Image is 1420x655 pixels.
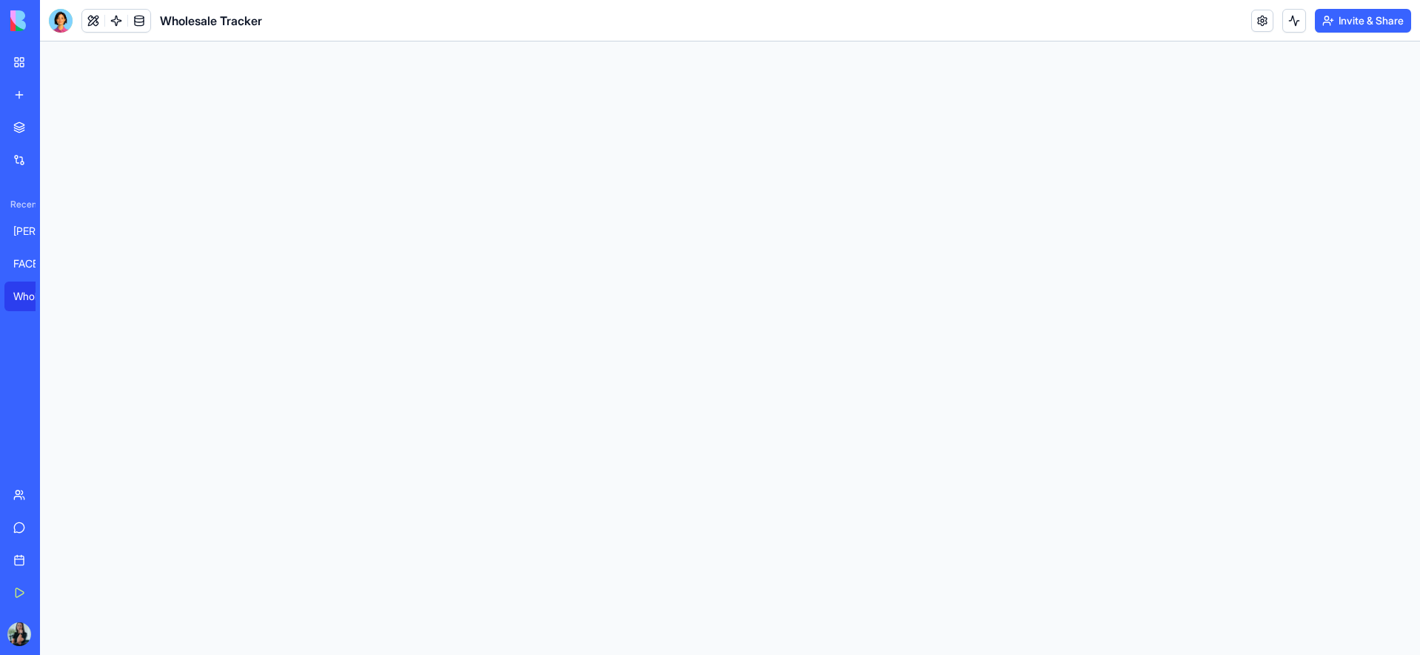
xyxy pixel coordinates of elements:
img: PHOTO-2025-09-15-15-09-07_ggaris.jpg [7,622,31,646]
img: logo [10,10,102,31]
div: FACEBOOK RENT [13,256,55,271]
div: [PERSON_NAME] [13,224,55,239]
a: Wholesale Tracker [4,282,64,311]
span: Wholesale Tracker [160,12,262,30]
a: FACEBOOK RENT [4,249,64,279]
span: Recent [4,199,36,210]
div: Wholesale Tracker [13,289,55,304]
a: [PERSON_NAME] [4,216,64,246]
button: Invite & Share [1315,9,1411,33]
